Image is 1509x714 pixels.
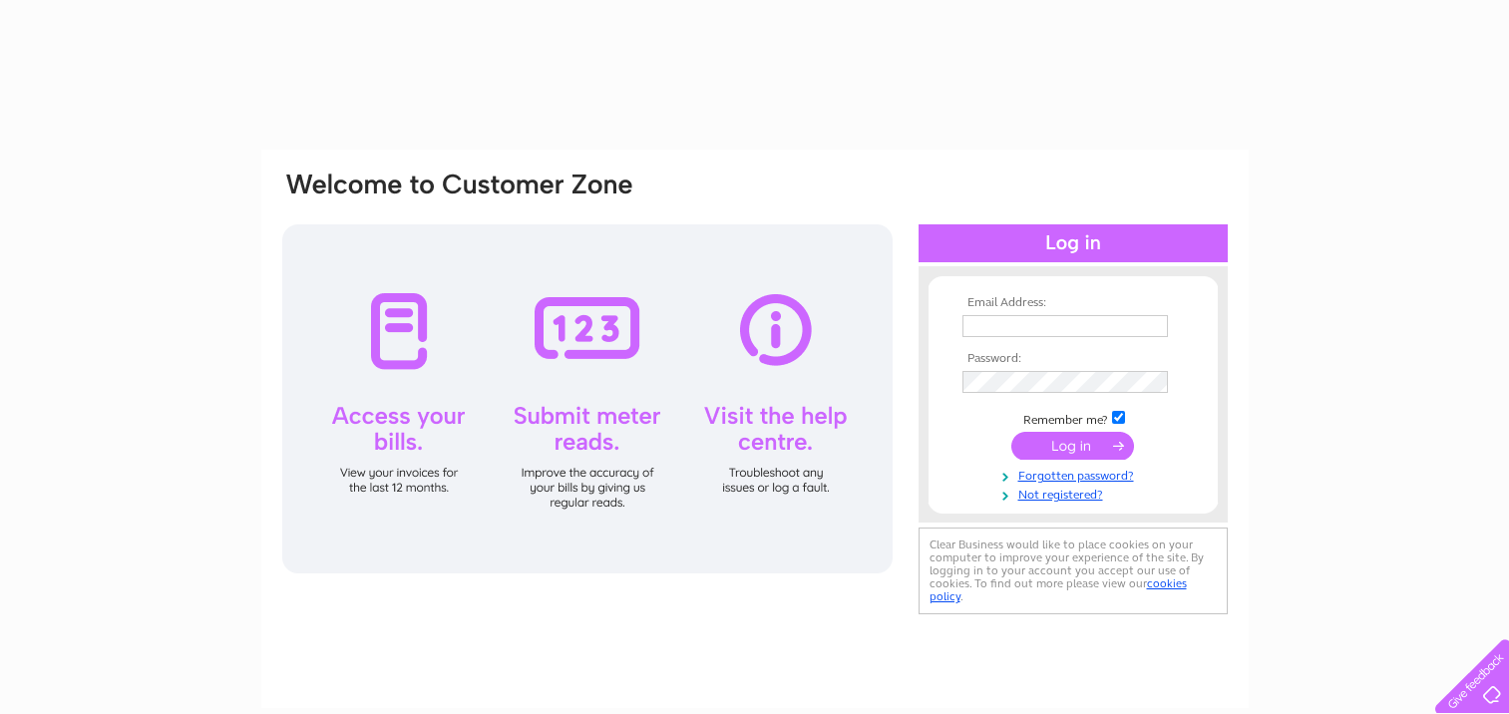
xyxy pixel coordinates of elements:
[1011,432,1134,460] input: Submit
[962,484,1189,503] a: Not registered?
[957,408,1189,428] td: Remember me?
[957,296,1189,310] th: Email Address:
[919,528,1228,614] div: Clear Business would like to place cookies on your computer to improve your experience of the sit...
[957,352,1189,366] th: Password:
[930,576,1187,603] a: cookies policy
[962,465,1189,484] a: Forgotten password?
